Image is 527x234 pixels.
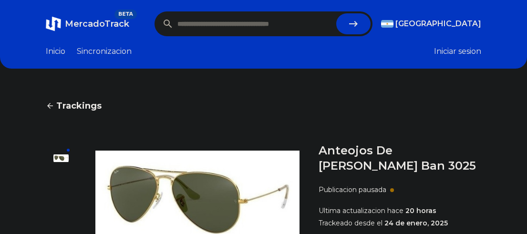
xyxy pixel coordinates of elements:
img: Anteojos De Sol Ray Ban 3025 [53,151,69,166]
a: Inicio [46,46,65,57]
span: 24 de enero, 2025 [384,219,448,227]
img: MercadoTrack [46,16,61,31]
img: Argentina [381,20,393,28]
span: BETA [114,10,137,19]
a: MercadoTrackBETA [46,16,129,31]
span: 20 horas [405,206,436,215]
h1: Anteojos De [PERSON_NAME] Ban 3025 [319,143,481,173]
span: Trackings [56,99,102,112]
span: Trackeado desde el [319,219,382,227]
button: [GEOGRAPHIC_DATA] [381,18,481,30]
span: Ultima actualizacion hace [319,206,403,215]
a: Trackings [46,99,481,112]
button: Iniciar sesion [434,46,481,57]
p: Publicacion pausada [319,185,386,194]
a: Sincronizacion [77,46,132,57]
span: MercadoTrack [65,19,129,29]
span: [GEOGRAPHIC_DATA] [395,18,481,30]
